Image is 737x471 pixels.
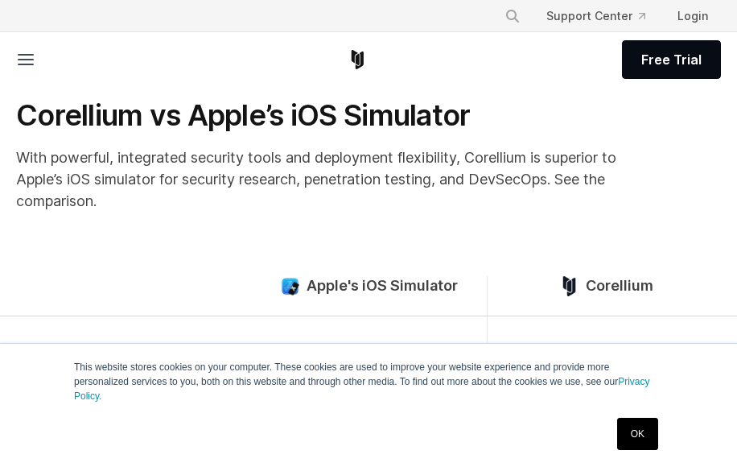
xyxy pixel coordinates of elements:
[348,50,368,69] a: Corellium Home
[16,147,660,212] p: With powerful, integrated security tools and deployment flexibility, Corellium is superior to App...
[74,360,663,403] p: This website stores cookies on your computer. These cookies are used to improve your website expe...
[665,2,721,31] a: Login
[641,50,702,69] span: Free Trial
[586,277,653,295] span: Corellium
[622,40,721,79] a: Free Trial
[498,2,527,31] button: Search
[307,277,458,295] span: Apple's iOS Simulator
[617,418,658,450] a: OK
[280,276,300,296] img: compare_ios-simulator--large
[16,97,660,134] h1: Corellium vs Apple’s iOS Simulator
[533,2,658,31] a: Support Center
[492,2,721,31] div: Navigation Menu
